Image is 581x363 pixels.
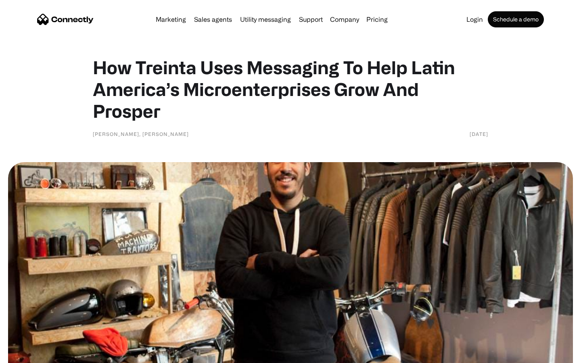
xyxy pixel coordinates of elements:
div: [DATE] [470,130,488,138]
a: Login [463,16,486,23]
div: Company [330,14,359,25]
a: Sales agents [191,16,235,23]
div: [PERSON_NAME], [PERSON_NAME] [93,130,189,138]
a: Pricing [363,16,391,23]
h1: How Treinta Uses Messaging To Help Latin America’s Microenterprises Grow And Prosper [93,56,488,122]
ul: Language list [16,349,48,360]
a: Utility messaging [237,16,294,23]
a: Schedule a demo [488,11,544,27]
a: Support [296,16,326,23]
a: Marketing [153,16,189,23]
aside: Language selected: English [8,349,48,360]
